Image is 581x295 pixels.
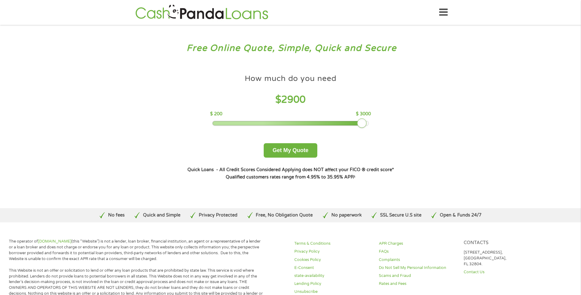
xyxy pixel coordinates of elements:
[379,273,456,279] a: Scams and Fraud
[464,240,541,246] h4: Contacts
[356,111,371,117] p: $ 3000
[108,212,125,219] p: No fees
[379,249,456,255] a: FAQs
[282,167,394,172] strong: Applying does NOT affect your FICO ® credit score*
[199,212,237,219] p: Privacy Protected
[294,273,372,279] a: state-availability
[294,289,372,295] a: Unsubscribe
[256,212,313,219] p: Free, No Obligation Quote
[294,241,372,247] a: Terms & Conditions
[440,212,481,219] p: Open & Funds 24/7
[245,74,337,84] h4: How much do you need
[38,239,71,244] a: [DOMAIN_NAME]
[294,281,372,287] a: Lending Policy
[9,239,263,262] p: The operator of (this “Website”) is not a lender, loan broker, financial institution, an agent or...
[226,174,355,180] strong: Qualified customers rates range from 4.95% to 35.95% APR¹
[264,143,317,158] button: Get My Quote
[379,257,456,263] a: Complaints
[281,94,306,105] span: 2900
[379,265,456,271] a: Do Not Sell My Personal Information
[464,250,541,267] p: [STREET_ADDRESS], [GEOGRAPHIC_DATA], FL 32804.
[187,167,281,172] strong: Quick Loans - All Credit Scores Considered
[379,241,456,247] a: APR Charges
[18,43,564,54] h3: Free Online Quote, Simple, Quick and Secure
[464,269,541,275] a: Contact Us
[294,265,372,271] a: E-Consent
[143,212,180,219] p: Quick and Simple
[134,4,270,21] img: GetLoanNow Logo
[294,249,372,255] a: Privacy Policy
[331,212,362,219] p: No paperwork
[210,94,371,106] h4: $
[379,281,456,287] a: Rates and Fees
[380,212,421,219] p: SSL Secure U.S site
[294,257,372,263] a: Cookies Policy
[210,111,222,117] p: $ 200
